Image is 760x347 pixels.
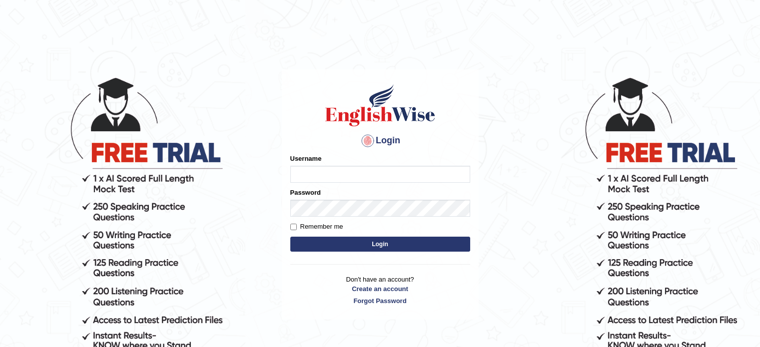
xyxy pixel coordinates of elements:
a: Create an account [290,284,470,294]
button: Login [290,237,470,252]
img: Logo of English Wise sign in for intelligent practice with AI [323,83,437,128]
label: Remember me [290,222,343,232]
label: Username [290,154,322,163]
label: Password [290,188,321,197]
p: Don't have an account? [290,275,470,306]
a: Forgot Password [290,296,470,306]
h4: Login [290,133,470,149]
input: Remember me [290,224,297,230]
